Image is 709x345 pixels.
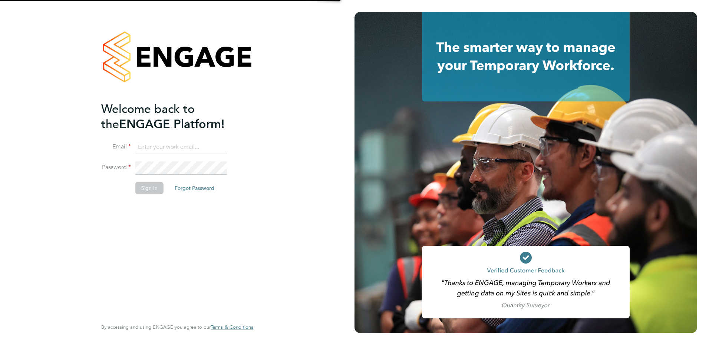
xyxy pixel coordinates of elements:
[101,324,253,330] span: By accessing and using ENGAGE you agree to our
[101,164,131,171] label: Password
[101,102,195,131] span: Welcome back to the
[211,324,253,330] a: Terms & Conditions
[101,101,246,132] h2: ENGAGE Platform!
[101,143,131,151] label: Email
[135,141,227,154] input: Enter your work email...
[169,182,220,194] button: Forgot Password
[211,324,253,330] span: Terms & Conditions
[135,182,164,194] button: Sign In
